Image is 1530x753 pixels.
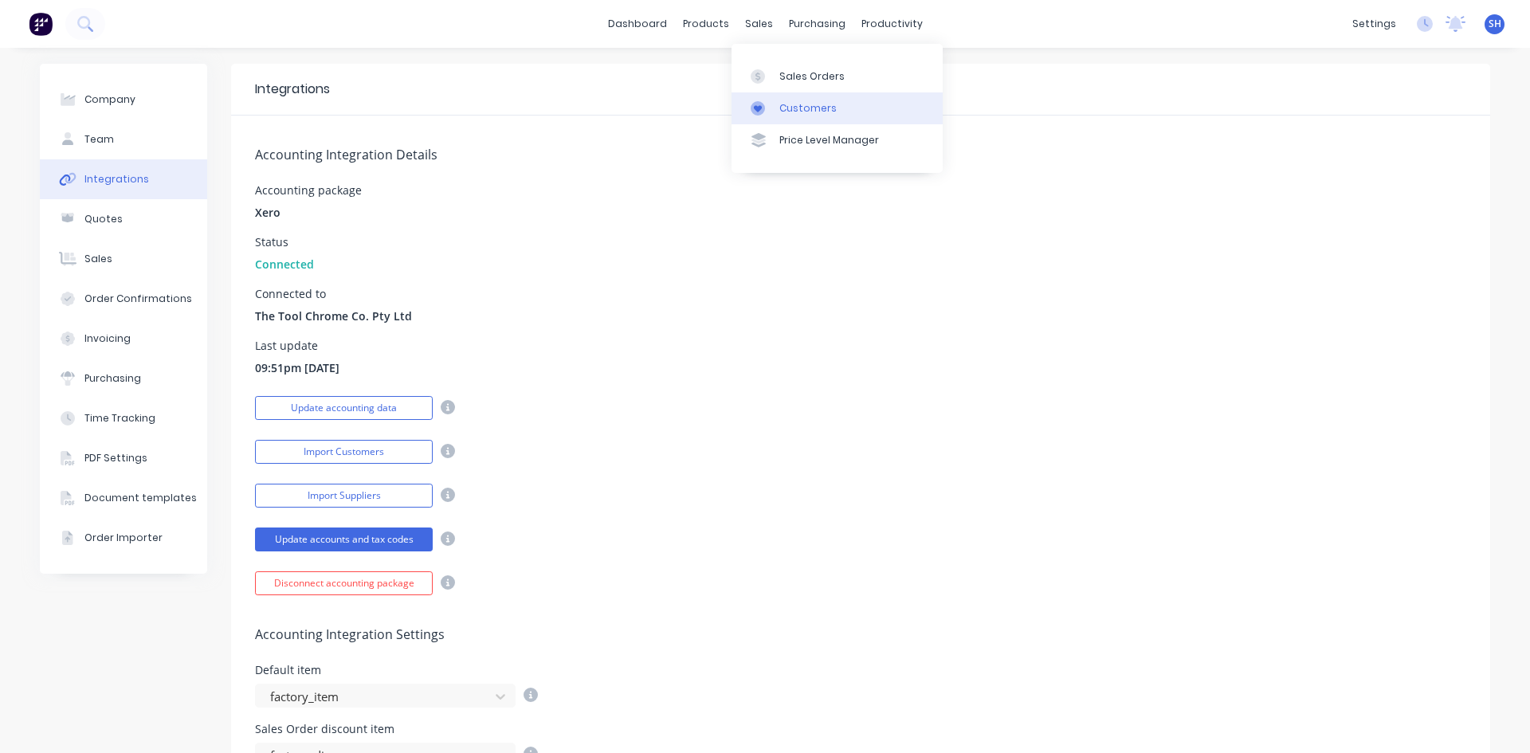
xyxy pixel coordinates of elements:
div: sales [737,12,781,36]
span: SH [1489,17,1501,31]
button: Invoicing [40,319,207,359]
div: Accounting package [255,185,362,196]
div: Document templates [84,491,197,505]
div: Order Importer [84,531,163,545]
button: Sales [40,239,207,279]
button: Update accounting data [255,396,433,420]
img: Factory [29,12,53,36]
div: Integrations [84,172,149,186]
div: Status [255,237,314,248]
button: Quotes [40,199,207,239]
div: purchasing [781,12,853,36]
div: Purchasing [84,371,141,386]
a: dashboard [600,12,675,36]
div: Invoicing [84,331,131,346]
span: 09:51pm [DATE] [255,359,339,376]
button: Purchasing [40,359,207,398]
div: productivity [853,12,931,36]
div: Quotes [84,212,123,226]
div: Connected to [255,288,412,300]
div: Sales [84,252,112,266]
h5: Accounting Integration Details [255,147,1466,163]
div: products [675,12,737,36]
button: PDF Settings [40,438,207,478]
div: Integrations [255,80,330,99]
button: Time Tracking [40,398,207,438]
span: Xero [255,204,280,221]
button: Order Confirmations [40,279,207,319]
div: Company [84,92,135,107]
div: settings [1344,12,1404,36]
div: Order Confirmations [84,292,192,306]
div: Customers [779,101,837,116]
div: Sales Orders [779,69,845,84]
div: Default item [255,665,538,676]
a: Price Level Manager [732,124,943,156]
button: Integrations [40,159,207,199]
button: Disconnect accounting package [255,571,433,595]
div: Team [84,132,114,147]
button: Company [40,80,207,120]
span: The Tool Chrome Co. Pty Ltd [255,308,412,324]
div: Time Tracking [84,411,155,426]
span: Connected [255,256,314,273]
div: Sales Order discount item [255,724,538,735]
a: Sales Orders [732,60,943,92]
h5: Accounting Integration Settings [255,627,1466,642]
div: Last update [255,340,339,351]
button: Import Suppliers [255,484,433,508]
div: PDF Settings [84,451,147,465]
div: Price Level Manager [779,133,879,147]
a: Customers [732,92,943,124]
button: Import Customers [255,440,433,464]
button: Order Importer [40,518,207,558]
button: Document templates [40,478,207,518]
button: Update accounts and tax codes [255,527,433,551]
button: Team [40,120,207,159]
